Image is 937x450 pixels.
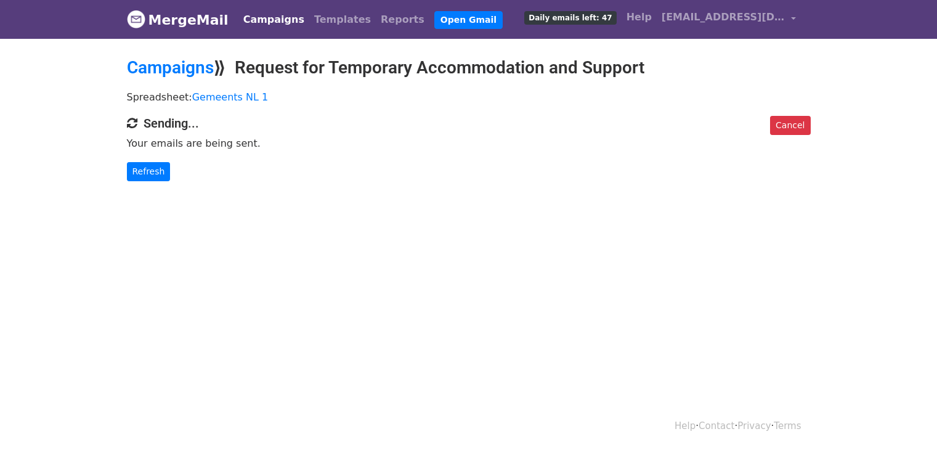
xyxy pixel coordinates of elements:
a: Help [622,5,657,30]
a: MergeMail [127,7,229,33]
a: Open Gmail [434,11,503,29]
img: MergeMail logo [127,10,145,28]
h2: ⟫ Request for Temporary Accommodation and Support [127,57,811,78]
a: Campaigns [238,7,309,32]
h4: Sending... [127,116,811,131]
a: Reports [376,7,429,32]
iframe: Chat Widget [875,391,937,450]
p: Your emails are being sent. [127,137,811,150]
a: Daily emails left: 47 [519,5,621,30]
a: Templates [309,7,376,32]
a: Campaigns [127,57,214,78]
a: Refresh [127,162,171,181]
span: Daily emails left: 47 [524,11,616,25]
a: Cancel [770,116,810,135]
a: Help [675,420,696,432]
a: Privacy [737,420,771,432]
a: Terms [774,420,801,432]
a: [EMAIL_ADDRESS][DOMAIN_NAME] [657,5,801,34]
a: Contact [699,420,734,432]
span: [EMAIL_ADDRESS][DOMAIN_NAME] [662,10,785,25]
a: Gemeents NL 1 [192,91,269,103]
p: Spreadsheet: [127,91,811,104]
